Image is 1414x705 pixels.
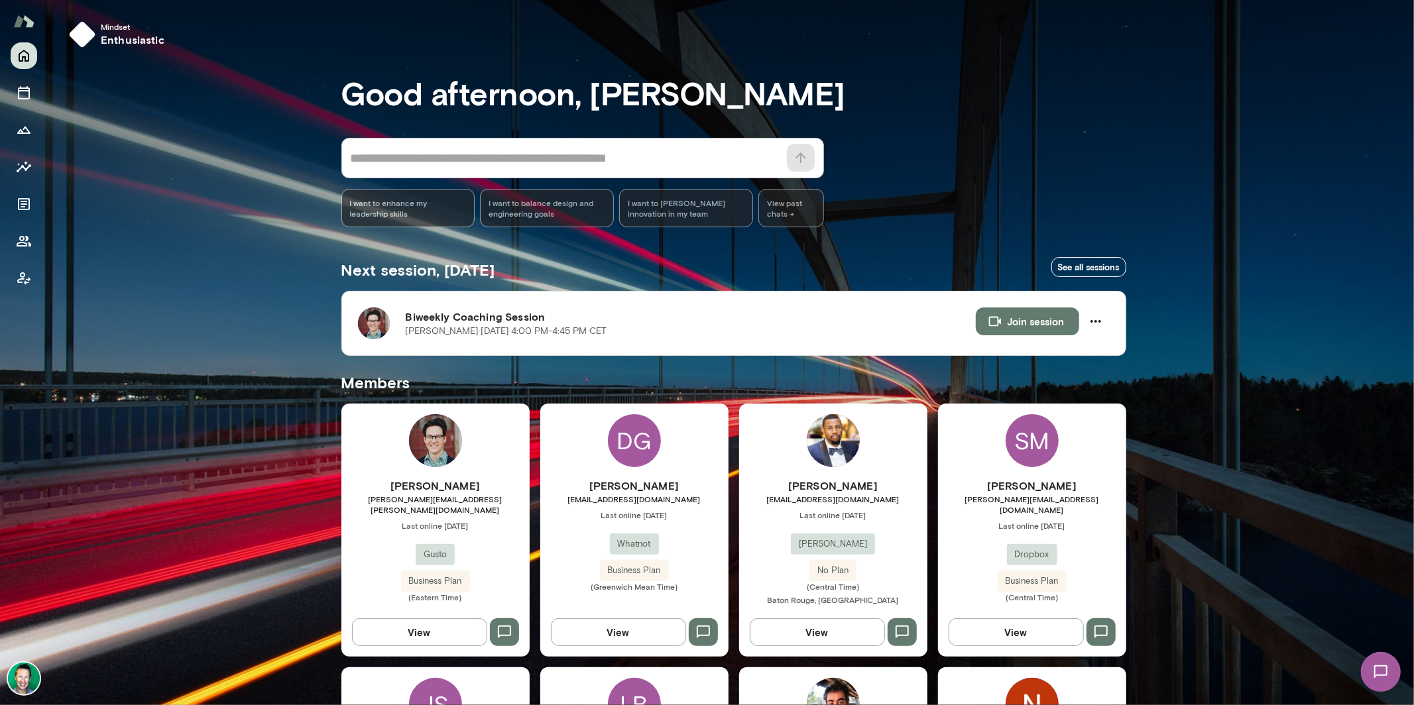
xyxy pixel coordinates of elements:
button: Members [11,228,37,254]
img: Mento [13,9,34,34]
span: Mindset [101,21,164,32]
span: I want to [PERSON_NAME] innovation in my team [628,197,744,219]
h5: Next session, [DATE] [341,259,495,280]
span: Baton Rouge, [GEOGRAPHIC_DATA] [768,595,899,604]
button: Home [11,42,37,69]
div: I want to [PERSON_NAME] innovation in my team [619,189,753,227]
button: Growth Plan [11,117,37,143]
span: Last online [DATE] [540,510,729,520]
h6: [PERSON_NAME] [540,478,729,494]
span: View past chats -> [758,189,823,227]
span: Last online [DATE] [739,510,927,520]
div: DG [608,414,661,467]
span: [EMAIL_ADDRESS][DOMAIN_NAME] [739,494,927,504]
h5: Members [341,372,1126,393]
h6: [PERSON_NAME] [739,478,927,494]
span: No Plan [809,564,856,577]
span: I want to balance design and engineering goals [489,197,605,219]
button: Client app [11,265,37,292]
button: Join session [976,307,1079,335]
span: (Central Time) [938,592,1126,602]
span: Whatnot [610,537,659,551]
button: Mindsetenthusiastic [64,16,175,53]
img: Daniel Flynn [409,414,462,467]
a: See all sessions [1051,257,1126,278]
span: [PERSON_NAME][EMAIL_ADDRESS][PERSON_NAME][DOMAIN_NAME] [341,494,530,515]
span: Dropbox [1007,548,1057,561]
p: [PERSON_NAME] · [DATE] · 4:00 PM-4:45 PM CET [406,325,607,338]
img: Anthony Buchanan [807,414,860,467]
span: Business Plan [998,574,1067,588]
span: (Central Time) [739,581,927,592]
h6: Biweekly Coaching Session [406,309,976,325]
h6: enthusiastic [101,32,164,48]
h6: [PERSON_NAME] [341,478,530,494]
button: View [551,618,686,646]
div: I want to enhance my leadership skills [341,189,475,227]
button: View [750,618,885,646]
span: Last online [DATE] [938,520,1126,531]
span: I want to enhance my leadership skills [350,197,467,219]
span: [PERSON_NAME] [791,537,875,551]
span: Gusto [416,548,455,561]
div: I want to balance design and engineering goals [480,189,614,227]
button: Sessions [11,80,37,106]
button: View [949,618,1084,646]
h6: [PERSON_NAME] [938,478,1126,494]
button: Insights [11,154,37,180]
h3: Good afternoon, [PERSON_NAME] [341,74,1126,111]
span: Last online [DATE] [341,520,530,531]
div: SM [1006,414,1059,467]
span: (Eastern Time) [341,592,530,602]
img: Brian Lawrence [8,663,40,694]
span: Business Plan [401,574,470,588]
img: mindset [69,21,95,48]
button: View [352,618,487,646]
span: [EMAIL_ADDRESS][DOMAIN_NAME] [540,494,729,504]
span: (Greenwich Mean Time) [540,581,729,592]
span: [PERSON_NAME][EMAIL_ADDRESS][DOMAIN_NAME] [938,494,1126,515]
button: Documents [11,191,37,217]
span: Business Plan [600,564,669,577]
